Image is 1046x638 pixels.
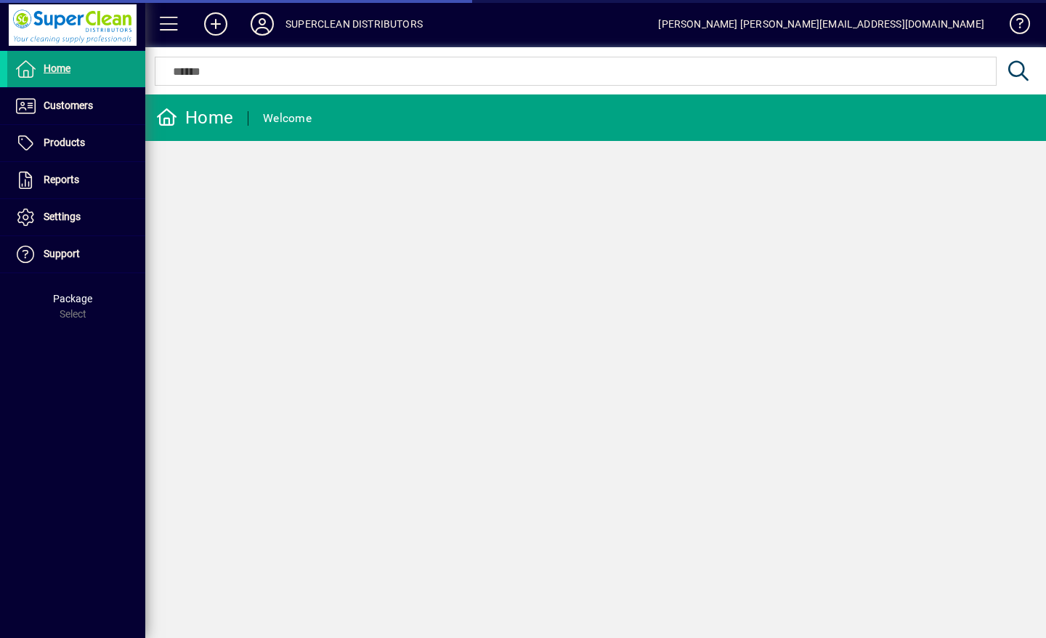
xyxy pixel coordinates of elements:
[7,125,145,161] a: Products
[53,293,92,304] span: Package
[7,236,145,272] a: Support
[44,137,85,148] span: Products
[999,3,1028,50] a: Knowledge Base
[7,199,145,235] a: Settings
[192,11,239,37] button: Add
[239,11,285,37] button: Profile
[44,62,70,74] span: Home
[44,248,80,259] span: Support
[285,12,423,36] div: SUPERCLEAN DISTRIBUTORS
[263,107,312,130] div: Welcome
[44,174,79,185] span: Reports
[156,106,233,129] div: Home
[44,100,93,111] span: Customers
[658,12,984,36] div: [PERSON_NAME] [PERSON_NAME][EMAIL_ADDRESS][DOMAIN_NAME]
[7,162,145,198] a: Reports
[7,88,145,124] a: Customers
[44,211,81,222] span: Settings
